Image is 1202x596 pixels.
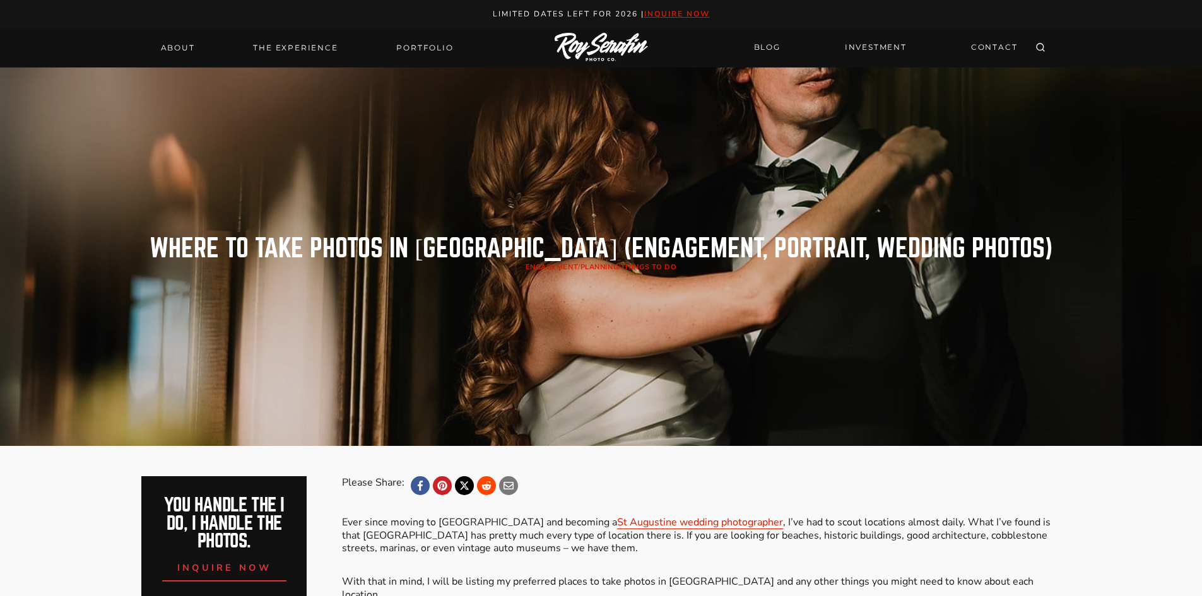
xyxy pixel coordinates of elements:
[963,37,1025,59] a: CONTACT
[580,262,618,272] a: planning
[746,37,1025,59] nav: Secondary Navigation
[342,476,404,495] div: Please Share:
[477,476,496,495] a: Reddit
[411,476,430,495] a: Facebook
[455,476,474,495] a: X
[153,39,203,57] a: About
[14,8,1189,21] p: Limited Dates LEft for 2026 |
[837,37,914,59] a: INVESTMENT
[526,262,677,272] span: / /
[389,39,461,57] a: Portfolio
[153,39,461,57] nav: Primary Navigation
[621,262,677,272] a: Things to Do
[433,476,452,495] a: Pinterest
[555,33,648,62] img: Logo of Roy Serafin Photo Co., featuring stylized text in white on a light background, representi...
[499,476,518,495] a: Email
[342,516,1060,555] p: Ever since moving to [GEOGRAPHIC_DATA] and becoming a , I’ve had to scout locations almost daily....
[150,236,1052,261] h1: Where to Take Photos In [GEOGRAPHIC_DATA] (engagement, portrait, wedding photos)
[1032,39,1049,57] button: View Search Form
[177,561,272,574] span: inquire now
[155,496,293,551] h2: You handle the i do, I handle the photos.
[526,262,579,272] a: Engagement
[746,37,788,59] a: BLOG
[162,551,287,581] a: inquire now
[617,515,783,529] a: St Augustine wedding photographer
[245,39,345,57] a: THE EXPERIENCE
[644,9,710,19] a: inquire now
